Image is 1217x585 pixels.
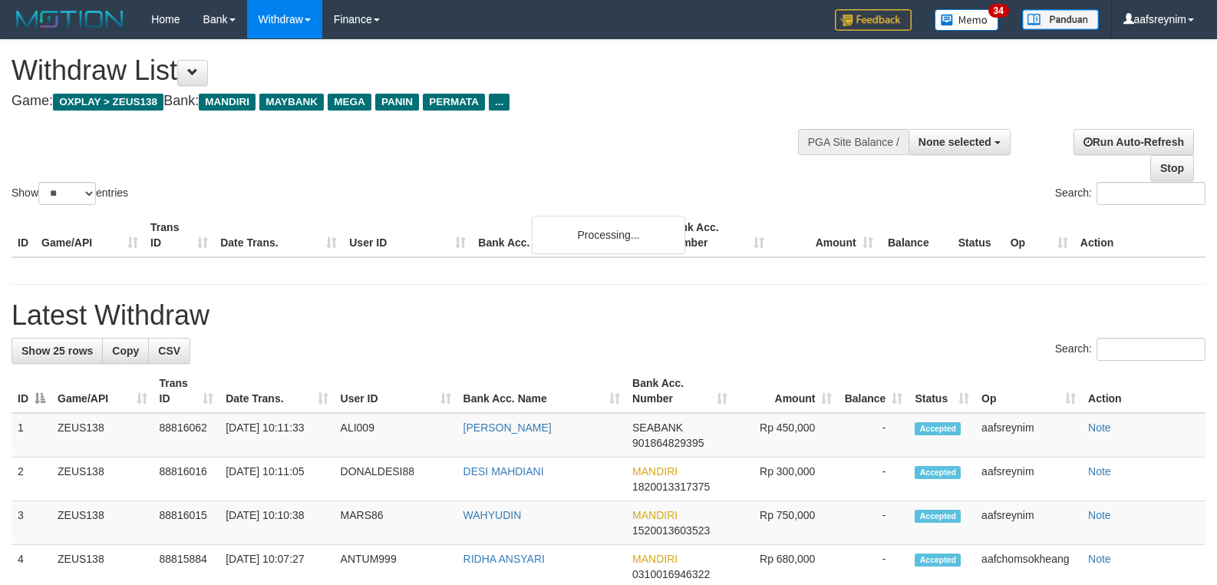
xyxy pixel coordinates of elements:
[879,213,952,257] th: Balance
[489,94,510,111] span: ...
[153,369,220,413] th: Trans ID: activate to sort column ascending
[219,413,334,458] td: [DATE] 10:11:33
[734,501,839,545] td: Rp 750,000
[770,213,879,257] th: Amount
[532,216,685,254] div: Processing...
[219,458,334,501] td: [DATE] 10:11:05
[375,94,419,111] span: PANIN
[463,509,522,521] a: WAHYUDIN
[632,524,710,537] span: Copy 1520013603523 to clipboard
[798,129,909,155] div: PGA Site Balance /
[335,413,457,458] td: ALI009
[158,345,180,357] span: CSV
[148,338,190,364] a: CSV
[1055,182,1205,205] label: Search:
[919,136,991,148] span: None selected
[915,466,961,479] span: Accepted
[51,501,153,545] td: ZEUS138
[909,369,975,413] th: Status: activate to sort column ascending
[632,568,710,580] span: Copy 0310016946322 to clipboard
[12,8,128,31] img: MOTION_logo.png
[214,213,343,257] th: Date Trans.
[144,213,214,257] th: Trans ID
[463,465,544,478] a: DESI MAHDIANI
[21,345,93,357] span: Show 25 rows
[935,9,999,31] img: Button%20Memo.svg
[1097,182,1205,205] input: Search:
[1150,155,1194,181] a: Stop
[343,213,472,257] th: User ID
[1055,338,1205,361] label: Search:
[1074,129,1194,155] a: Run Auto-Refresh
[975,369,1082,413] th: Op: activate to sort column ascending
[909,129,1011,155] button: None selected
[626,369,734,413] th: Bank Acc. Number: activate to sort column ascending
[51,369,153,413] th: Game/API: activate to sort column ascending
[988,4,1009,18] span: 34
[335,369,457,413] th: User ID: activate to sort column ascending
[915,422,961,435] span: Accepted
[259,94,324,111] span: MAYBANK
[975,458,1082,501] td: aafsreynim
[975,501,1082,545] td: aafsreynim
[463,421,552,434] a: [PERSON_NAME]
[102,338,149,364] a: Copy
[838,369,909,413] th: Balance: activate to sort column ascending
[632,421,683,434] span: SEABANK
[632,553,678,565] span: MANDIRI
[1088,465,1111,478] a: Note
[975,413,1082,458] td: aafsreynim
[952,213,1004,257] th: Status
[51,413,153,458] td: ZEUS138
[838,458,909,501] td: -
[112,345,139,357] span: Copy
[12,300,1205,331] h1: Latest Withdraw
[835,9,912,31] img: Feedback.jpg
[1097,338,1205,361] input: Search:
[12,213,35,257] th: ID
[1004,213,1074,257] th: Op
[153,413,220,458] td: 88816062
[199,94,256,111] span: MANDIRI
[328,94,371,111] span: MEGA
[463,553,545,565] a: RIDHA ANSYARI
[219,501,334,545] td: [DATE] 10:10:38
[1088,421,1111,434] a: Note
[35,213,144,257] th: Game/API
[38,182,96,205] select: Showentries
[219,369,334,413] th: Date Trans.: activate to sort column ascending
[12,182,128,205] label: Show entries
[632,481,710,493] span: Copy 1820013317375 to clipboard
[12,94,796,109] h4: Game: Bank:
[53,94,163,111] span: OXPLAY > ZEUS138
[838,413,909,458] td: -
[632,509,678,521] span: MANDIRI
[153,458,220,501] td: 88816016
[1088,509,1111,521] a: Note
[51,458,153,501] td: ZEUS138
[632,437,704,449] span: Copy 901864829395 to clipboard
[423,94,485,111] span: PERMATA
[153,501,220,545] td: 88816015
[1088,553,1111,565] a: Note
[734,458,839,501] td: Rp 300,000
[734,413,839,458] td: Rp 450,000
[457,369,626,413] th: Bank Acc. Name: activate to sort column ascending
[915,510,961,523] span: Accepted
[335,501,457,545] td: MARS86
[1074,213,1205,257] th: Action
[661,213,770,257] th: Bank Acc. Number
[838,501,909,545] td: -
[472,213,661,257] th: Bank Acc. Name
[12,501,51,545] td: 3
[12,369,51,413] th: ID: activate to sort column descending
[1022,9,1099,30] img: panduan.png
[734,369,839,413] th: Amount: activate to sort column ascending
[12,458,51,501] td: 2
[1082,369,1205,413] th: Action
[335,458,457,501] td: DONALDESI88
[632,465,678,478] span: MANDIRI
[12,413,51,458] td: 1
[12,338,103,364] a: Show 25 rows
[915,554,961,567] span: Accepted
